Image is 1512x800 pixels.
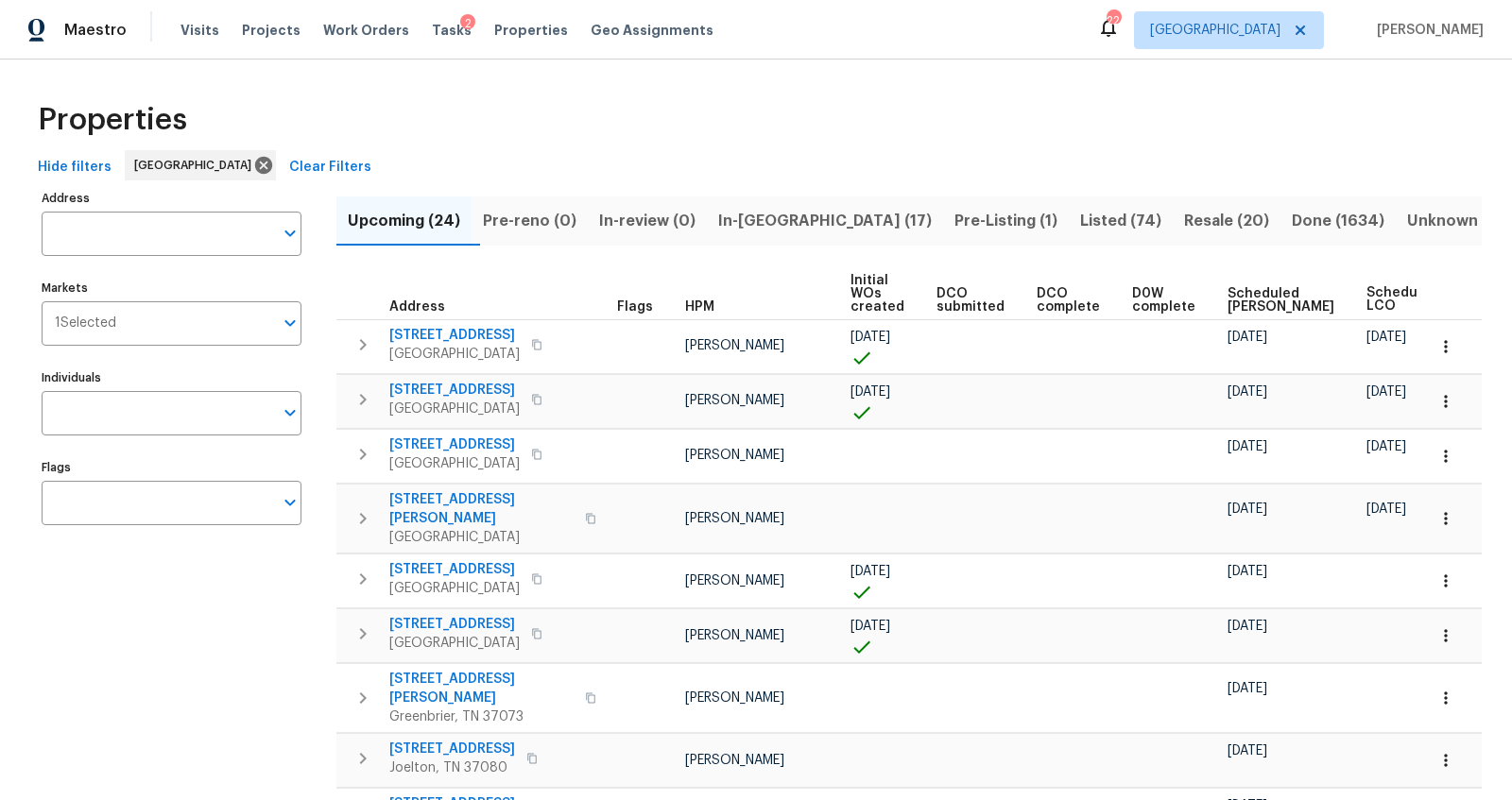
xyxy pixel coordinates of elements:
[42,372,301,383] label: Individuals
[389,454,520,473] span: [GEOGRAPHIC_DATA]
[1107,11,1120,30] div: 22
[617,300,653,314] span: Flags
[38,111,187,129] span: Properties
[850,565,890,578] span: [DATE]
[42,193,301,204] label: Address
[1228,502,1267,516] span: [DATE]
[389,758,515,777] span: Joelton, TN 37080
[1407,208,1504,234] span: Unknown (0)
[685,339,784,352] span: [PERSON_NAME]
[1150,21,1280,40] span: [GEOGRAPHIC_DATA]
[30,150,119,185] button: Hide filters
[389,634,520,653] span: [GEOGRAPHIC_DATA]
[685,691,784,705] span: [PERSON_NAME]
[718,208,932,234] span: In-[GEOGRAPHIC_DATA] (17)
[64,21,127,40] span: Maestro
[850,331,890,344] span: [DATE]
[1184,208,1269,234] span: Resale (20)
[685,394,784,407] span: [PERSON_NAME]
[1132,287,1195,314] span: D0W complete
[685,300,714,314] span: HPM
[389,740,515,758] span: [STREET_ADDRESS]
[1369,21,1484,40] span: [PERSON_NAME]
[460,14,475,33] div: 2
[389,670,574,707] span: [STREET_ADDRESS][PERSON_NAME]
[323,21,409,40] span: Work Orders
[1228,440,1267,453] span: [DATE]
[125,150,276,180] div: [GEOGRAPHIC_DATA]
[242,21,301,40] span: Projects
[389,490,574,528] span: [STREET_ADDRESS][PERSON_NAME]
[38,156,112,179] span: Hide filters
[954,208,1057,234] span: Pre-Listing (1)
[1366,286,1438,313] span: Scheduled LCO
[277,489,303,516] button: Open
[850,274,904,314] span: Initial WOs created
[389,560,520,579] span: [STREET_ADDRESS]
[180,21,219,40] span: Visits
[277,310,303,336] button: Open
[277,400,303,426] button: Open
[1228,287,1334,314] span: Scheduled [PERSON_NAME]
[55,315,116,332] span: 1 Selected
[389,435,520,454] span: [STREET_ADDRESS]
[685,574,784,587] span: [PERSON_NAME]
[591,21,713,40] span: Geo Assignments
[277,220,303,247] button: Open
[599,208,696,234] span: In-review (0)
[42,462,301,473] label: Flags
[494,21,568,40] span: Properties
[685,629,784,642] span: [PERSON_NAME]
[1292,208,1384,234] span: Done (1634)
[1228,620,1267,633] span: [DATE]
[685,754,784,767] span: [PERSON_NAME]
[389,579,520,598] span: [GEOGRAPHIC_DATA]
[134,156,259,175] span: [GEOGRAPHIC_DATA]
[389,300,445,314] span: Address
[1228,682,1267,695] span: [DATE]
[1228,331,1267,344] span: [DATE]
[282,150,379,185] button: Clear Filters
[685,512,784,525] span: [PERSON_NAME]
[389,528,574,547] span: [GEOGRAPHIC_DATA]
[1080,208,1161,234] span: Listed (74)
[389,400,520,418] span: [GEOGRAPHIC_DATA]
[1037,287,1100,314] span: DCO complete
[1366,502,1406,516] span: [DATE]
[1366,385,1406,399] span: [DATE]
[1228,744,1267,757] span: [DATE]
[42,282,301,294] label: Markets
[432,24,472,37] span: Tasks
[389,707,574,726] span: Greenbrier, TN 37073
[936,287,1005,314] span: DCO submitted
[1366,440,1406,453] span: [DATE]
[685,449,784,462] span: [PERSON_NAME]
[850,620,890,633] span: [DATE]
[1366,331,1406,344] span: [DATE]
[389,615,520,634] span: [STREET_ADDRESS]
[348,208,460,234] span: Upcoming (24)
[389,381,520,400] span: [STREET_ADDRESS]
[1228,385,1267,399] span: [DATE]
[1228,565,1267,578] span: [DATE]
[850,385,890,399] span: [DATE]
[289,156,371,179] span: Clear Filters
[389,326,520,345] span: [STREET_ADDRESS]
[483,208,576,234] span: Pre-reno (0)
[389,345,520,364] span: [GEOGRAPHIC_DATA]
